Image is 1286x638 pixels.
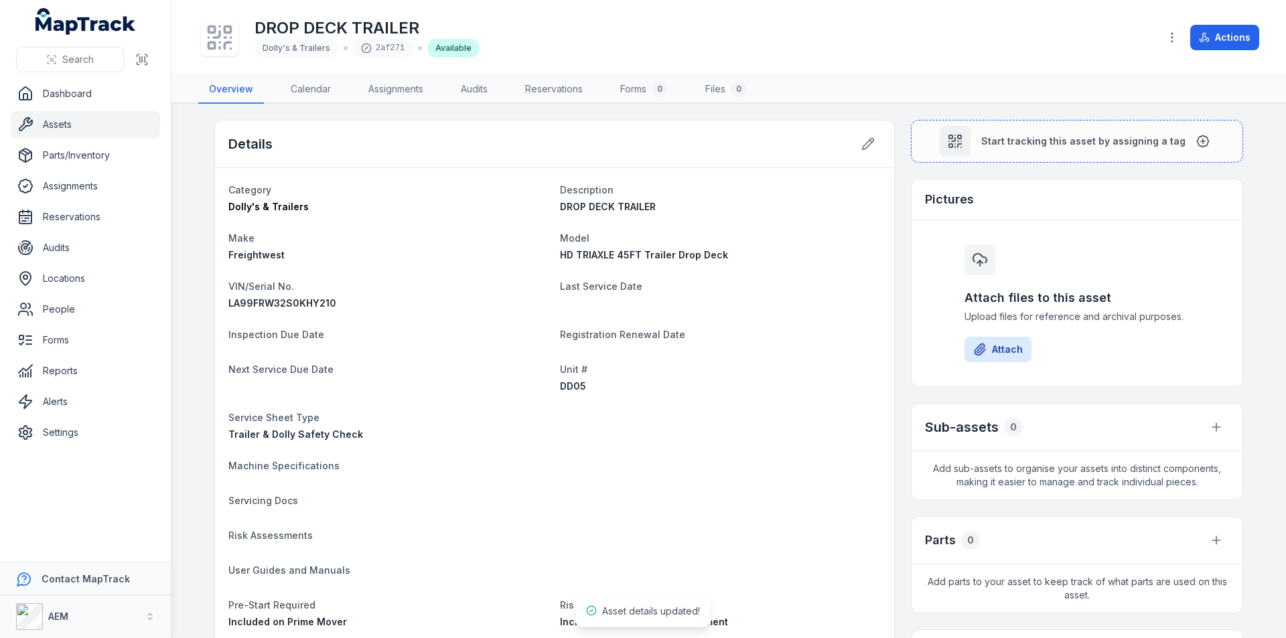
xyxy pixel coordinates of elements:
div: 0 [961,531,980,550]
span: DD05 [560,380,586,392]
h1: DROP DECK TRAILER [255,17,480,39]
span: Dolly's & Trailers [263,43,330,53]
span: Inspection Due Date [228,329,324,340]
span: Add sub-assets to organise your assets into distinct components, making it easier to manage and t... [912,451,1242,499]
a: Files0 [695,76,758,104]
a: Settings [11,419,160,446]
a: Reservations [514,76,593,104]
span: Risk Assessments [228,530,313,541]
div: 0 [1004,418,1023,436]
h2: Sub-assets [925,418,999,436]
span: Service Sheet Type [228,412,319,423]
div: 0 [731,81,747,97]
span: Last Service Date [560,281,642,292]
h3: Parts [925,531,956,550]
div: Available [427,39,480,58]
button: Actions [1190,25,1259,50]
a: Forms0 [610,76,678,104]
a: Locations [11,265,160,292]
div: 0 [652,81,668,97]
span: Start tracking this asset by assigning a tag [981,135,1186,148]
h2: Details [228,135,273,153]
span: Servicing Docs [228,495,298,506]
span: Unit # [560,364,587,375]
span: Description [560,184,614,195]
span: Dolly's & Trailers [228,201,309,212]
button: Attach [964,337,1031,362]
a: Forms [11,327,160,353]
span: Machine Specifications [228,460,340,471]
span: Search [62,53,94,66]
button: Start tracking this asset by assigning a tag [911,120,1243,163]
a: Assignments [358,76,434,104]
span: Included on Truck Risk Assessment [560,616,728,627]
a: Reservations [11,204,160,230]
span: DROP DECK TRAILER [560,201,656,212]
a: Audits [450,76,498,104]
a: Reports [11,357,160,384]
span: HD TRIAXLE 45FT Trailer Drop Deck [560,249,728,260]
span: Asset details updated! [602,605,700,617]
span: Category [228,184,271,195]
a: Parts/Inventory [11,142,160,169]
span: Trailer & Dolly Safety Check [228,428,363,440]
span: Make [228,232,255,244]
h3: Attach files to this asset [964,289,1190,307]
span: Risk Assessment needed? [560,599,683,611]
span: Next Service Due Date [228,364,334,375]
span: Included on Prime Mover [228,616,347,627]
strong: AEM [48,611,68,622]
span: Pre-Start Required [228,599,315,611]
a: People [11,296,160,323]
div: 2af271 [353,39,413,58]
strong: Contact MapTrack [42,573,130,584]
a: Alerts [11,388,160,415]
a: Dashboard [11,80,160,107]
button: Search [16,47,124,72]
span: VIN/Serial No. [228,281,294,292]
a: Audits [11,234,160,261]
span: Freightwest [228,249,285,260]
span: Add parts to your asset to keep track of what parts are used on this asset. [912,564,1242,613]
a: Assets [11,111,160,138]
span: Registration Renewal Date [560,329,685,340]
a: Calendar [280,76,342,104]
span: Upload files for reference and archival purposes. [964,310,1190,323]
span: Model [560,232,589,244]
span: LA99FRW32S0KHY210 [228,297,336,309]
a: Assignments [11,173,160,200]
a: MapTrack [35,8,136,35]
h3: Pictures [925,190,974,209]
span: User Guides and Manuals [228,564,350,576]
a: Overview [198,76,264,104]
